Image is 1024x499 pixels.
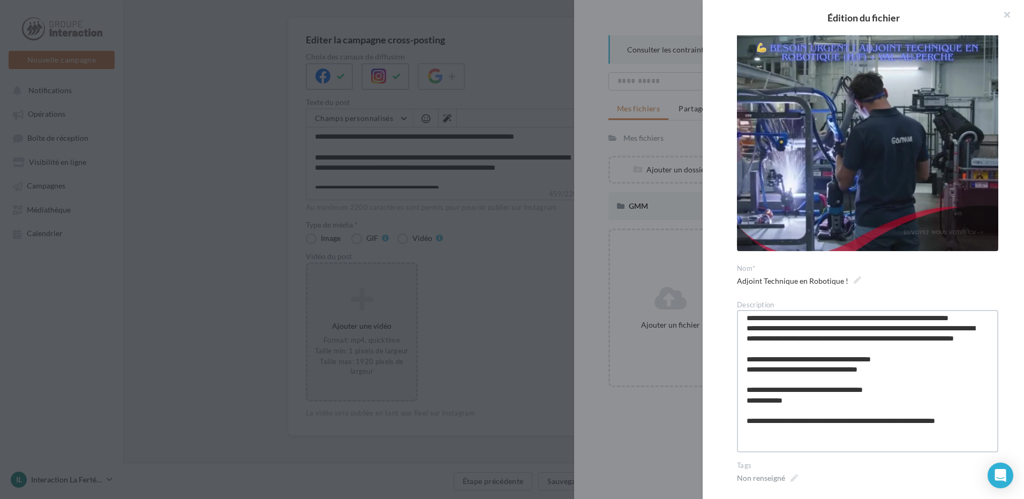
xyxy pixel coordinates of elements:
div: Tags [737,461,998,471]
span: Adjoint Technique en Robotique ! [737,274,861,289]
h2: Édition du fichier [720,13,1007,22]
div: Description [737,300,998,310]
img: Copie de Copie de Copie de Orange and Black Modern Corporate Hiring Facebook Post (1) [737,32,998,251]
div: Open Intercom Messenger [988,463,1013,488]
div: Non renseigné [737,473,785,483]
